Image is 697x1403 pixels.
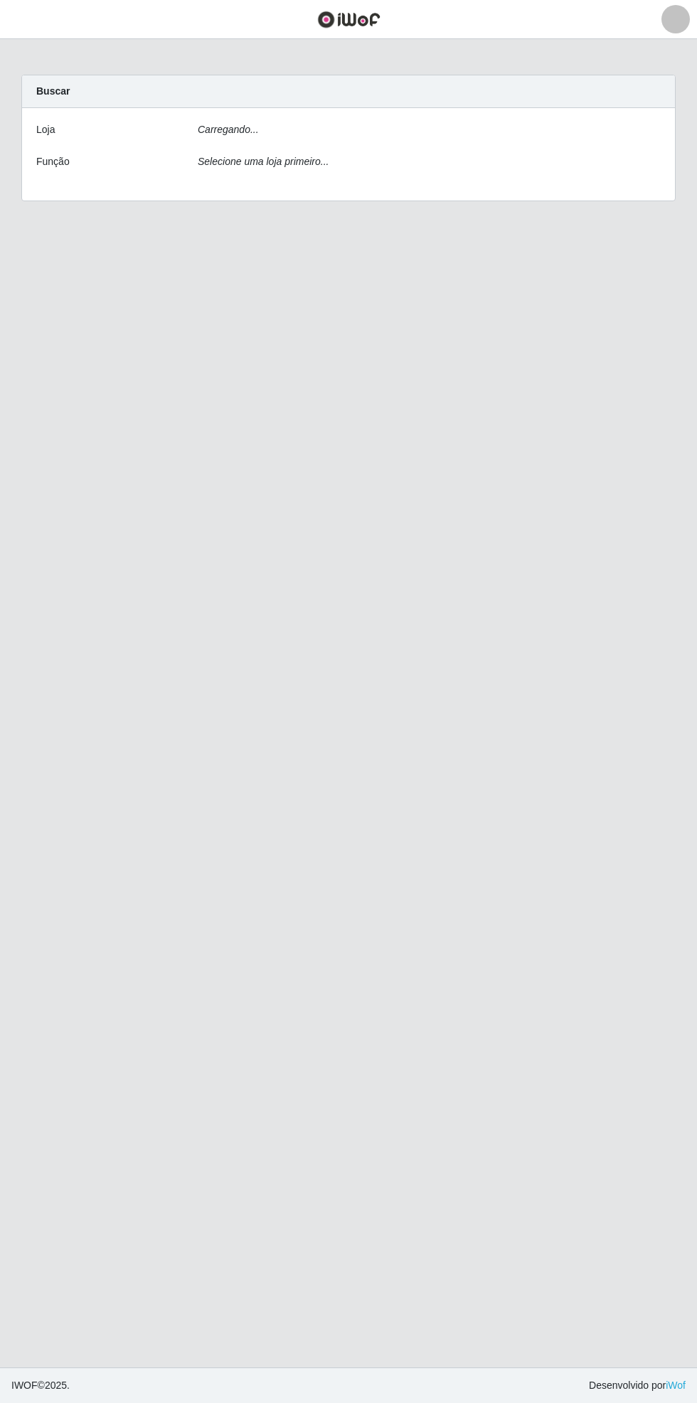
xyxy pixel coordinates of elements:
span: © 2025 . [11,1378,70,1393]
label: Função [36,154,70,169]
a: iWof [666,1380,686,1391]
i: Carregando... [198,124,259,135]
label: Loja [36,122,55,137]
img: CoreUI Logo [317,11,381,28]
i: Selecione uma loja primeiro... [198,156,329,167]
strong: Buscar [36,85,70,97]
span: Desenvolvido por [589,1378,686,1393]
span: IWOF [11,1380,38,1391]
